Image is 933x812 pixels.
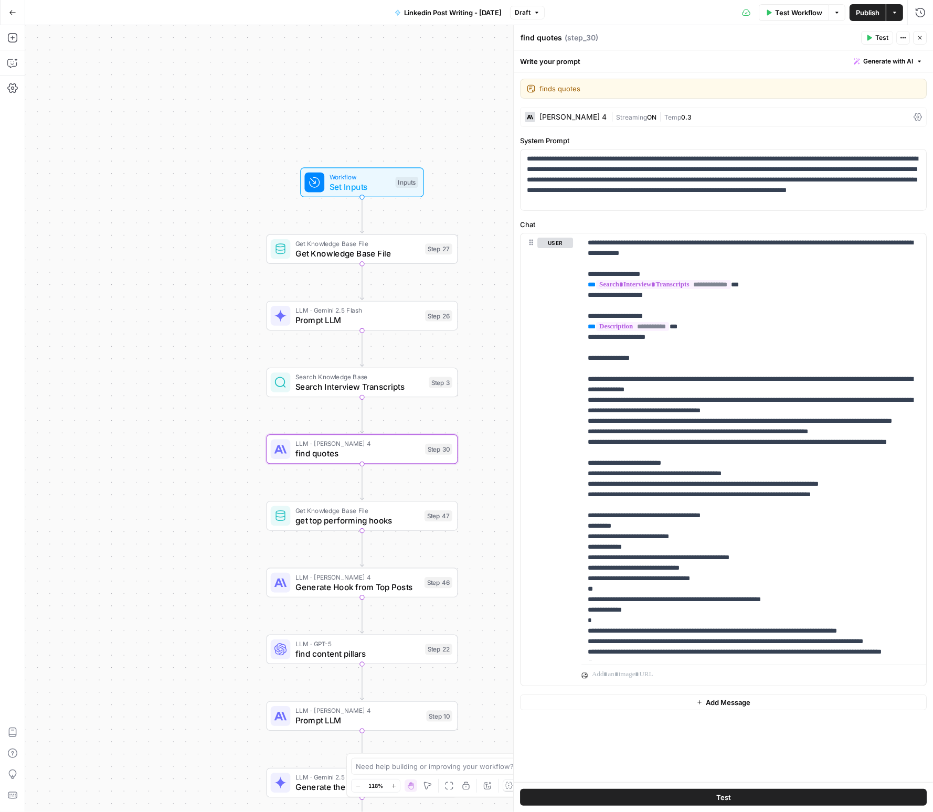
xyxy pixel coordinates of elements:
div: Step 46 [425,577,452,588]
span: Publish [856,7,879,18]
div: LLM · [PERSON_NAME] 4find quotesStep 30 [266,434,458,464]
span: Generate the brief [295,781,420,794]
div: LLM · GPT-5find content pillarsStep 22 [266,635,458,665]
span: LLM · Gemini 2.5 Flash [295,305,420,315]
div: Step 27 [425,243,452,254]
span: Get Knowledge Base File [295,505,420,515]
div: WorkflowSet InputsInputs [266,167,458,197]
span: Generate Hook from Top Posts [295,581,420,593]
span: Search Knowledge Base [295,372,424,382]
button: Generate with AI [850,55,927,68]
span: Test [875,33,888,42]
span: 118% [368,782,383,790]
button: Publish [850,4,886,21]
span: LLM · [PERSON_NAME] 4 [295,439,420,448]
span: Generate with AI [863,57,913,66]
textarea: find quotes [521,33,562,43]
span: Linkedin Post Writing - [DATE] [404,7,502,18]
button: Test [520,789,927,806]
div: user [521,233,573,686]
div: Get Knowledge Base FileGet Knowledge Base FileStep 27 [266,234,458,264]
span: | [611,111,616,122]
span: find content pillars [295,647,420,660]
span: Temp [664,113,681,121]
span: Search Interview Transcripts [295,381,424,393]
label: Chat [520,219,927,230]
span: Draft [515,8,531,17]
div: Search Knowledge BaseSearch Interview TranscriptsStep 3 [266,368,458,398]
span: LLM · Gemini 2.5 Pro [295,772,420,782]
div: Step 26 [425,310,452,321]
div: Write your prompt [514,50,933,72]
span: get top performing hooks [295,514,420,527]
div: Step 47 [425,510,452,521]
span: find quotes [295,447,420,460]
button: Test Workflow [759,4,829,21]
g: Edge from step_26 to step_3 [360,330,364,367]
button: Linkedin Post Writing - [DATE] [388,4,508,21]
div: LLM · Gemini 2.5 FlashPrompt LLMStep 26 [266,301,458,331]
div: Step 22 [425,644,452,655]
span: Test Workflow [775,7,822,18]
span: LLM · [PERSON_NAME] 4 [295,706,421,715]
button: Add Message [520,695,927,710]
span: LLM · GPT-5 [295,639,420,649]
textarea: finds quotes [539,83,920,94]
g: Edge from step_46 to step_22 [360,597,364,634]
g: Edge from step_30 to step_47 [360,464,364,500]
g: Edge from step_22 to step_10 [360,664,364,700]
div: [PERSON_NAME] 4 [539,113,607,121]
span: ON [647,113,656,121]
g: Edge from step_3 to step_30 [360,397,364,433]
g: Edge from step_47 to step_46 [360,531,364,567]
button: Draft [510,6,545,19]
span: Test [716,792,731,803]
div: Step 30 [425,444,452,455]
span: | [656,111,664,122]
span: 0.3 [681,113,692,121]
button: user [537,238,573,248]
span: Workflow [330,172,391,182]
div: Step 10 [426,710,452,721]
div: LLM · [PERSON_NAME] 4Generate Hook from Top PostsStep 46 [266,568,458,597]
span: Prompt LLM [295,314,420,326]
span: Get Knowledge Base File [295,239,420,249]
div: Inputs [396,177,419,188]
span: Streaming [616,113,647,121]
button: Test [861,31,893,45]
div: Step 3 [429,377,452,388]
span: Add Message [706,697,750,708]
span: ( step_30 ) [565,33,598,43]
div: LLM · [PERSON_NAME] 4Prompt LLMStep 10 [266,701,458,731]
g: Edge from start to step_27 [360,197,364,233]
span: Prompt LLM [295,714,421,727]
span: Set Inputs [330,180,391,193]
g: Edge from step_10 to step_36 [360,731,364,767]
g: Edge from step_27 to step_26 [360,264,364,300]
span: LLM · [PERSON_NAME] 4 [295,572,420,582]
label: System Prompt [520,135,927,146]
div: Get Knowledge Base Fileget top performing hooksStep 47 [266,501,458,531]
div: LLM · Gemini 2.5 ProGenerate the briefStep 36 [266,768,458,798]
span: Get Knowledge Base File [295,247,420,260]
